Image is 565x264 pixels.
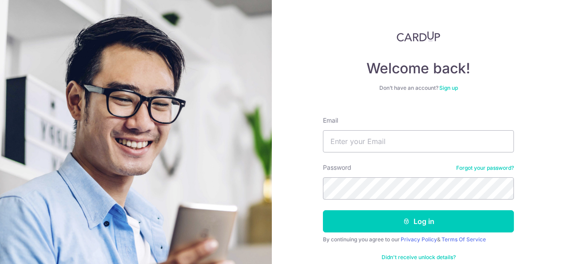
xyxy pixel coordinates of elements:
[323,163,351,172] label: Password
[323,116,338,125] label: Email
[442,236,486,243] a: Terms Of Service
[382,254,456,261] a: Didn't receive unlock details?
[323,84,514,92] div: Don’t have an account?
[456,164,514,172] a: Forgot your password?
[439,84,458,91] a: Sign up
[323,210,514,232] button: Log in
[401,236,437,243] a: Privacy Policy
[323,60,514,77] h4: Welcome back!
[323,130,514,152] input: Enter your Email
[323,236,514,243] div: By continuing you agree to our &
[397,31,440,42] img: CardUp Logo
